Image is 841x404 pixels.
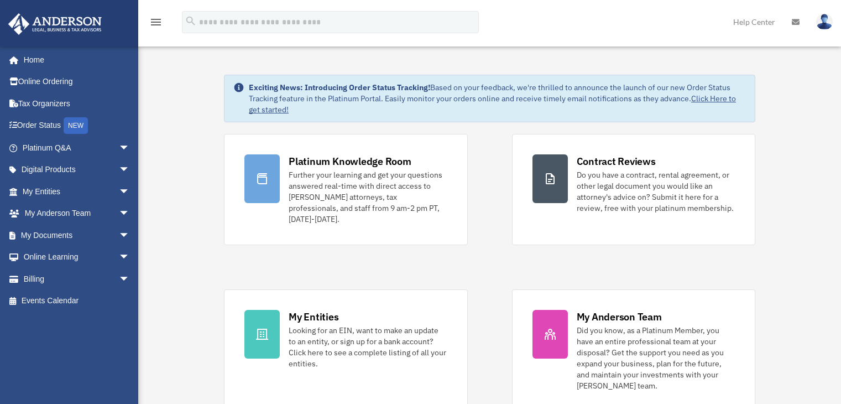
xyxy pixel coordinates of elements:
div: Did you know, as a Platinum Member, you have an entire professional team at your disposal? Get th... [577,325,735,391]
span: arrow_drop_down [119,224,141,247]
div: Looking for an EIN, want to make an update to an entity, or sign up for a bank account? Click her... [289,325,447,369]
div: NEW [64,117,88,134]
span: arrow_drop_down [119,159,141,182]
div: Contract Reviews [577,154,656,168]
span: arrow_drop_down [119,268,141,291]
a: My Entitiesarrow_drop_down [8,180,147,203]
i: menu [149,15,163,29]
a: Events Calendar [8,290,147,312]
div: Further your learning and get your questions answered real-time with direct access to [PERSON_NAM... [289,169,447,225]
a: Platinum Q&Aarrow_drop_down [8,137,147,159]
a: Tax Organizers [8,92,147,115]
a: Billingarrow_drop_down [8,268,147,290]
div: Based on your feedback, we're thrilled to announce the launch of our new Order Status Tracking fe... [249,82,746,115]
a: Contract Reviews Do you have a contract, rental agreement, or other legal document you would like... [512,134,755,245]
i: search [185,15,197,27]
a: Online Learningarrow_drop_down [8,246,147,268]
a: Home [8,49,141,71]
a: menu [149,19,163,29]
div: My Anderson Team [577,310,662,324]
img: Anderson Advisors Platinum Portal [5,13,105,35]
span: arrow_drop_down [119,203,141,225]
span: arrow_drop_down [119,180,141,203]
strong: Exciting News: Introducing Order Status Tracking! [249,82,430,92]
a: Digital Productsarrow_drop_down [8,159,147,181]
span: arrow_drop_down [119,246,141,269]
img: User Pic [816,14,833,30]
div: Do you have a contract, rental agreement, or other legal document you would like an attorney's ad... [577,169,735,214]
div: Platinum Knowledge Room [289,154,411,168]
span: arrow_drop_down [119,137,141,159]
a: Platinum Knowledge Room Further your learning and get your questions answered real-time with dire... [224,134,467,245]
a: Order StatusNEW [8,115,147,137]
a: My Anderson Teamarrow_drop_down [8,203,147,225]
a: Click Here to get started! [249,94,736,115]
a: Online Ordering [8,71,147,93]
div: My Entities [289,310,338,324]
a: My Documentsarrow_drop_down [8,224,147,246]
